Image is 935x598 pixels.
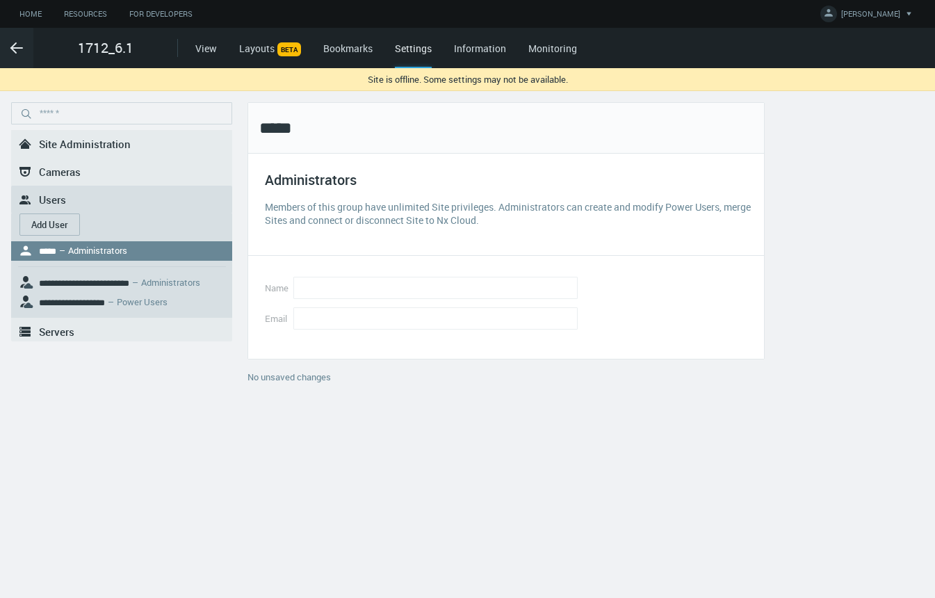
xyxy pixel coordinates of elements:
[59,244,65,257] span: –
[195,42,217,55] a: View
[141,276,200,289] nx-search-highlight: Administrators
[247,371,764,393] div: No unsaved changes
[841,8,900,24] span: [PERSON_NAME]
[78,38,133,58] span: 1712_6.1
[108,296,114,308] span: –
[8,6,53,23] a: Home
[39,193,66,207] span: Users
[323,42,373,55] a: Bookmarks
[265,200,752,227] div: Members of this group have unlimited Site privileges. Administrators can create and modify Power ...
[19,213,80,236] button: Add User
[265,307,288,330] label: Email
[68,244,127,257] nx-search-highlight: Administrators
[132,276,138,289] span: –
[454,42,506,55] a: Information
[117,296,168,308] nx-search-highlight: Power Users
[265,170,752,200] div: Administrators
[368,74,568,85] div: Site is offline. Some settings may not be available.
[39,325,74,339] span: Servers
[53,6,118,23] a: Resources
[239,42,301,55] a: LayoutsBETA
[39,137,131,151] span: Site Administration
[528,42,577,55] a: Monitoring
[118,6,204,23] a: For Developers
[277,42,301,56] span: BETA
[265,277,288,299] label: Name
[395,41,432,68] div: Settings
[39,165,81,179] span: Cameras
